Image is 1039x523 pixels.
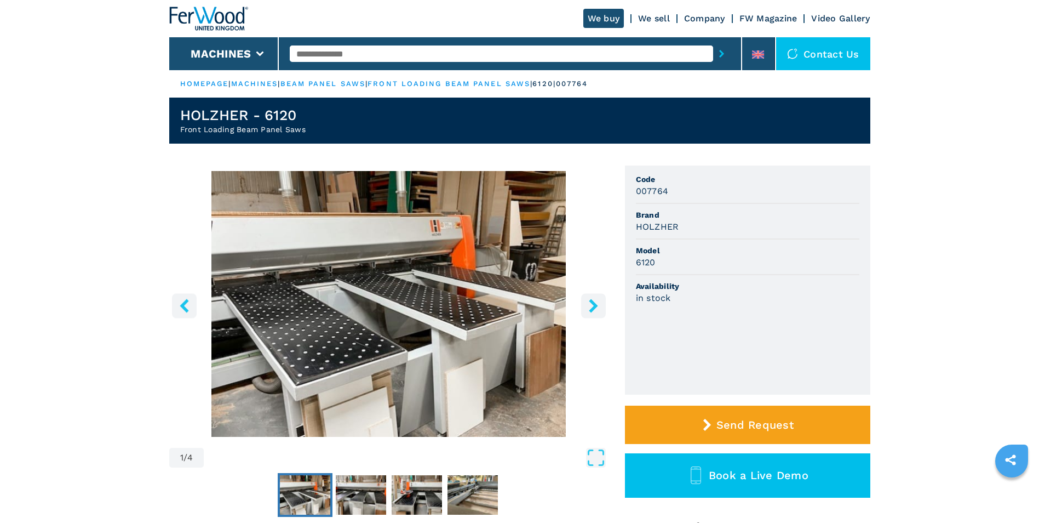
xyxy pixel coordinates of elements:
h1: HOLZHER - 6120 [180,106,306,124]
a: HOMEPAGE [180,79,229,88]
h3: 6120 [636,256,656,269]
h2: Front Loading Beam Panel Saws [180,124,306,135]
button: Go to Slide 2 [334,473,388,517]
span: | [530,79,532,88]
img: 316fe341933ca71ee3743152f840b251 [392,475,442,515]
span: Brand [636,209,859,220]
button: Go to Slide 1 [278,473,332,517]
span: Send Request [716,418,794,431]
a: Company [684,13,725,24]
span: 1 [180,453,183,462]
nav: Thumbnail Navigation [169,473,609,517]
a: We sell [638,13,670,24]
button: submit-button [713,41,730,66]
img: Ferwood [169,7,248,31]
a: sharethis [997,446,1024,474]
button: right-button [581,293,606,318]
a: We buy [583,9,624,28]
span: 4 [187,453,193,462]
img: Front Loading Beam Panel Saws HOLZHER 6120 [169,171,609,437]
span: Availability [636,281,859,292]
p: 6120 | [532,79,556,89]
img: Contact us [787,48,798,59]
a: FW Magazine [739,13,797,24]
p: 007764 [556,79,588,89]
a: beam panel saws [280,79,366,88]
span: Book a Live Demo [709,469,808,482]
button: Open Fullscreen [206,448,605,468]
button: Go to Slide 3 [389,473,444,517]
a: machines [231,79,278,88]
a: Video Gallery [811,13,870,24]
img: 95c7ea4c4eff18fee789cb15b6e59846 [447,475,498,515]
img: b737f9cae259e6cedb71e2991033afcb [280,475,330,515]
iframe: Chat [992,474,1031,515]
span: | [278,79,280,88]
h3: 007764 [636,185,669,197]
span: Code [636,174,859,185]
div: Go to Slide 1 [169,171,609,437]
button: Send Request [625,406,870,444]
span: | [228,79,231,88]
a: front loading beam panel saws [368,79,530,88]
span: | [365,79,368,88]
button: left-button [172,293,197,318]
span: Model [636,245,859,256]
button: Go to Slide 4 [445,473,500,517]
h3: in stock [636,292,671,304]
button: Book a Live Demo [625,453,870,498]
span: / [183,453,187,462]
button: Machines [191,47,251,60]
div: Contact us [776,37,870,70]
img: bea1ac9a5a5299313c5ecdb00f77368d [336,475,386,515]
h3: HOLZHER [636,220,679,233]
